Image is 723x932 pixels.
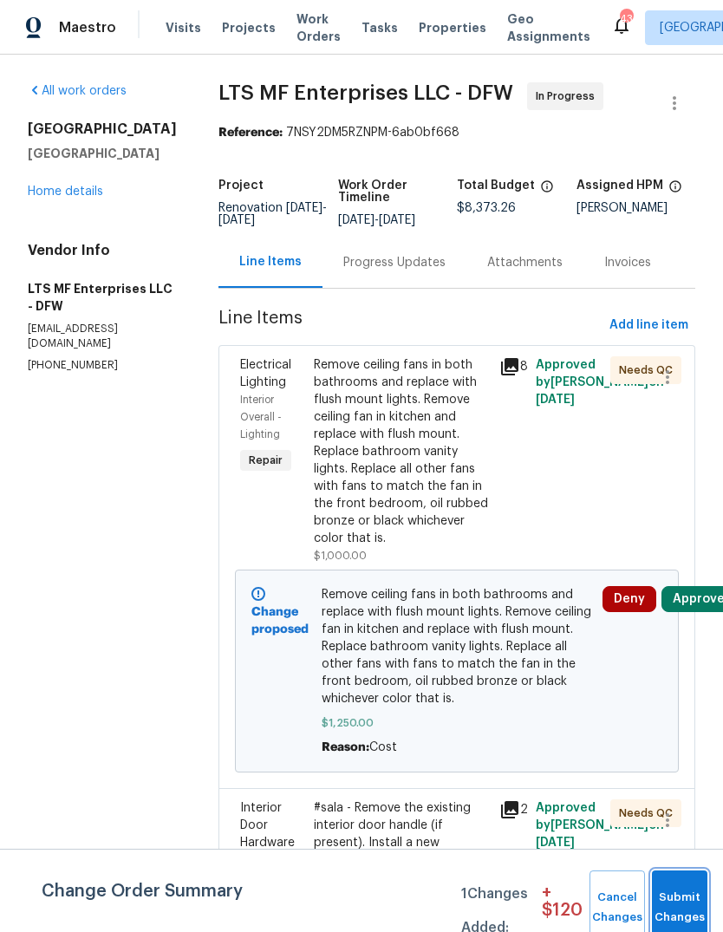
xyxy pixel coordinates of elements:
[218,124,695,141] div: 7NSY2DM5RZNPM-6ab0bf668
[218,82,513,103] span: LTS MF Enterprises LLC - DFW
[507,10,590,45] span: Geo Assignments
[240,802,295,849] span: Interior Door Hardware
[343,254,446,271] div: Progress Updates
[242,452,290,469] span: Repair
[536,837,575,849] span: [DATE]
[576,202,696,214] div: [PERSON_NAME]
[338,214,375,226] span: [DATE]
[218,214,255,226] span: [DATE]
[240,359,291,388] span: Electrical Lighting
[379,214,415,226] span: [DATE]
[540,179,554,202] span: The total cost of line items that have been proposed by Opendoor. This sum includes line items th...
[322,714,592,732] span: $1,250.00
[314,356,488,547] div: Remove ceiling fans in both bathrooms and replace with flush mount lights. Remove ceiling fan in ...
[598,888,636,928] span: Cancel Changes
[240,394,282,440] span: Interior Overall - Lighting
[28,186,103,198] a: Home details
[28,322,177,351] p: [EMAIL_ADDRESS][DOMAIN_NAME]
[576,179,663,192] h5: Assigned HPM
[28,145,177,162] h5: [GEOGRAPHIC_DATA]
[661,888,699,928] span: Submit Changes
[499,356,526,377] div: 8
[218,179,264,192] h5: Project
[218,127,283,139] b: Reference:
[361,22,398,34] span: Tasks
[536,394,575,406] span: [DATE]
[487,254,563,271] div: Attachments
[668,179,682,202] span: The hpm assigned to this work order.
[222,19,276,36] span: Projects
[609,315,688,336] span: Add line item
[28,358,177,373] p: [PHONE_NUMBER]
[619,362,680,379] span: Needs QC
[239,253,302,270] div: Line Items
[28,280,177,315] h5: LTS MF Enterprises LLC - DFW
[322,741,369,753] span: Reason:
[28,242,177,259] h4: Vendor Info
[338,214,415,226] span: -
[620,10,632,28] div: 43
[296,10,341,45] span: Work Orders
[59,19,116,36] span: Maestro
[218,310,602,342] span: Line Items
[619,805,680,822] span: Needs QC
[536,88,602,105] span: In Progress
[536,359,664,406] span: Approved by [PERSON_NAME] on
[602,586,656,612] button: Deny
[499,799,526,820] div: 2
[338,179,458,204] h5: Work Order Timeline
[28,85,127,97] a: All work orders
[602,310,695,342] button: Add line item
[536,802,664,849] span: Approved by [PERSON_NAME] on
[251,606,309,635] b: Change proposed
[218,202,327,226] span: Renovation
[369,741,397,753] span: Cost
[419,19,486,36] span: Properties
[322,586,592,707] span: Remove ceiling fans in both bathrooms and replace with flush mount lights. Remove ceiling fan in ...
[28,121,177,138] h2: [GEOGRAPHIC_DATA]
[604,254,651,271] div: Invoices
[218,202,327,226] span: -
[457,179,535,192] h5: Total Budget
[166,19,201,36] span: Visits
[457,202,516,214] span: $8,373.26
[314,551,367,561] span: $1,000.00
[286,202,322,214] span: [DATE]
